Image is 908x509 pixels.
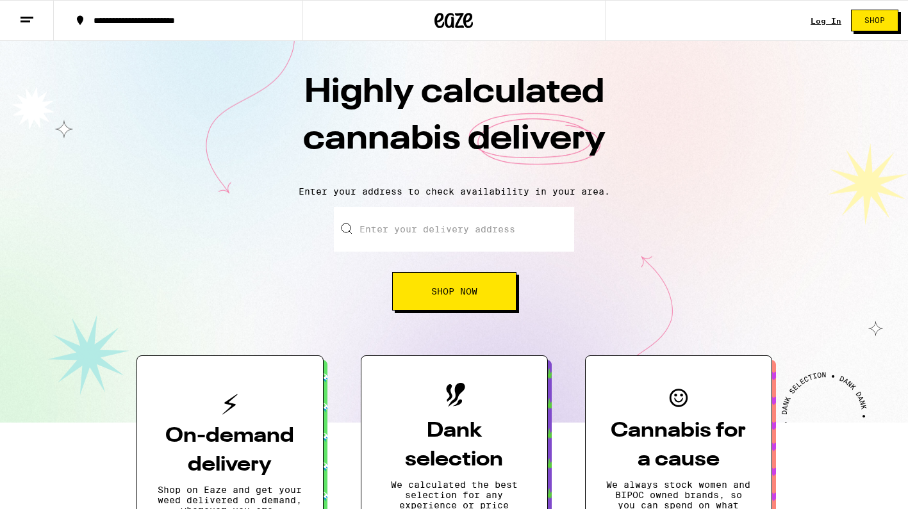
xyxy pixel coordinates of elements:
[230,70,679,176] h1: Highly calculated cannabis delivery
[606,417,751,474] h3: Cannabis for a cause
[13,186,895,197] p: Enter your address to check availability in your area.
[392,272,516,311] button: Shop Now
[864,17,885,24] span: Shop
[382,417,527,474] h3: Dank selection
[158,422,302,480] h3: On-demand delivery
[851,10,898,31] button: Shop
[841,10,908,31] a: Shop
[334,207,574,252] input: Enter your delivery address
[811,17,841,25] a: Log In
[431,287,477,296] span: Shop Now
